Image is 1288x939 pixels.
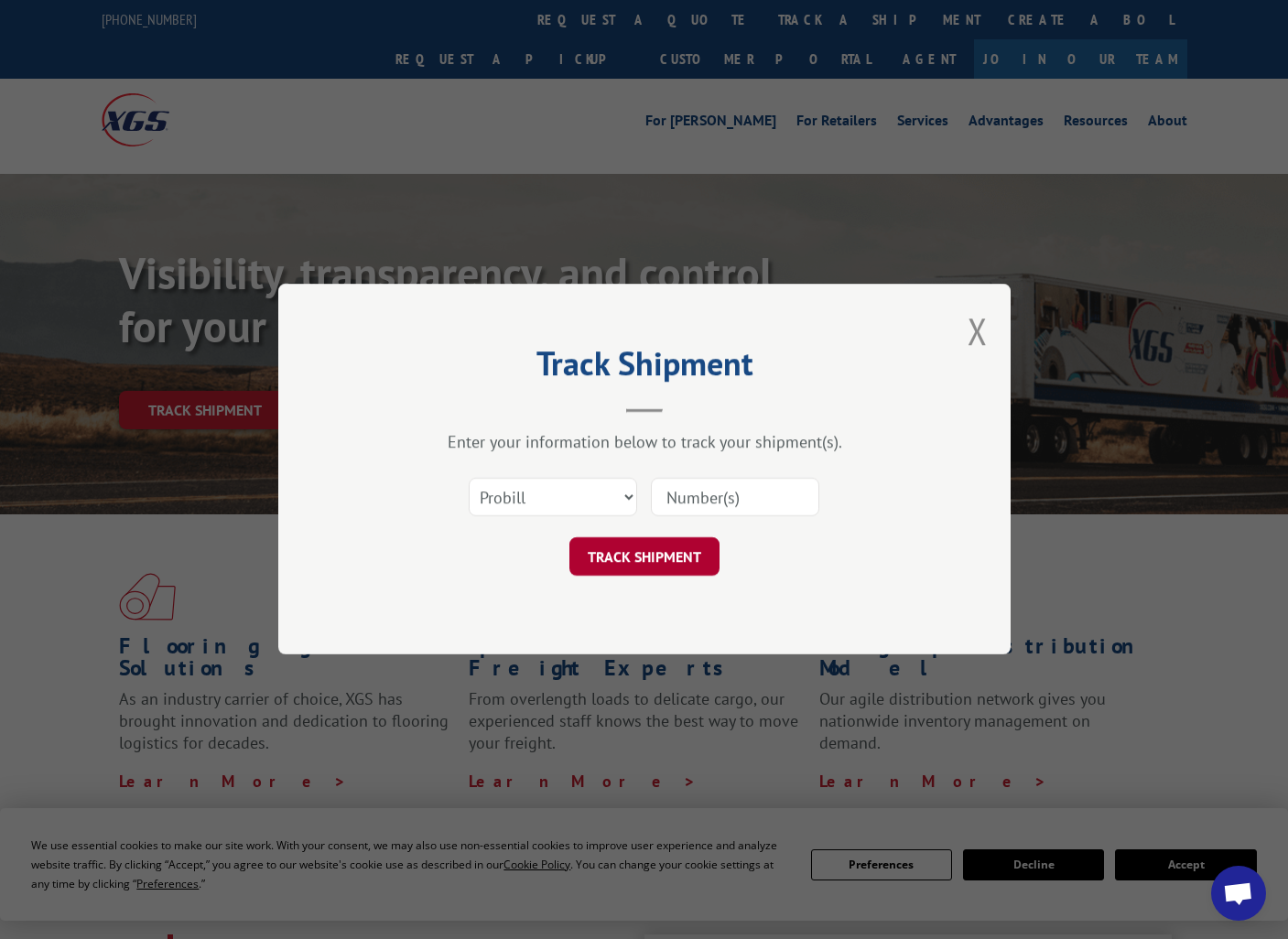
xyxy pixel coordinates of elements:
[569,538,720,577] button: TRACK SHIPMENT
[1211,866,1266,921] div: Open chat
[651,479,819,517] input: Number(s)
[370,432,919,453] div: Enter your information below to track your shipment(s).
[968,307,988,355] button: Close modal
[370,351,919,385] h2: Track Shipment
